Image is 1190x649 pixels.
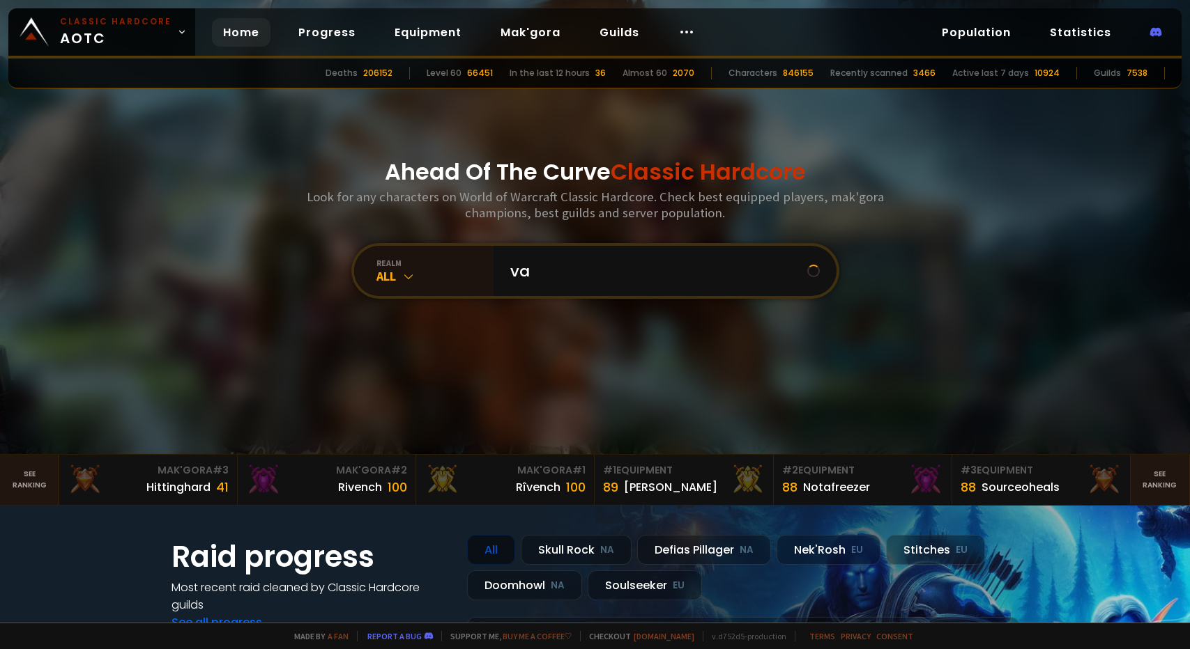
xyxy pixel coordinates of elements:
div: 7538 [1127,67,1147,79]
a: Consent [876,631,913,641]
div: 36 [595,67,606,79]
small: NA [551,579,565,593]
div: 66451 [467,67,493,79]
div: 206152 [363,67,392,79]
div: Active last 7 days [952,67,1029,79]
h1: Ahead Of The Curve [385,155,806,189]
div: 10924 [1035,67,1060,79]
div: All [467,535,515,565]
span: # 3 [961,463,977,477]
span: Made by [286,631,349,641]
a: #1Equipment89[PERSON_NAME] [595,455,773,505]
div: Nek'Rosh [777,535,880,565]
div: Mak'Gora [246,463,407,478]
a: Progress [287,18,367,47]
a: Seeranking [1131,455,1190,505]
div: Guilds [1094,67,1121,79]
a: Report a bug [367,631,422,641]
small: NA [740,543,754,557]
span: Support me, [441,631,572,641]
a: Terms [809,631,835,641]
a: Mak'gora [489,18,572,47]
small: Classic Hardcore [60,15,171,28]
a: Mak'Gora#2Rivench100 [238,455,416,505]
span: # 1 [603,463,616,477]
div: Hittinghard [146,478,211,496]
div: Almost 60 [623,67,667,79]
h4: Most recent raid cleaned by Classic Hardcore guilds [171,579,450,613]
a: Privacy [841,631,871,641]
div: Doomhowl [467,570,582,600]
div: Mak'Gora [425,463,586,478]
div: 846155 [783,67,814,79]
span: Checkout [580,631,694,641]
a: Guilds [588,18,650,47]
div: Equipment [603,463,764,478]
span: # 1 [572,463,586,477]
div: 88 [961,478,976,496]
a: #3Equipment88Sourceoheals [952,455,1131,505]
a: Statistics [1039,18,1122,47]
div: Characters [729,67,777,79]
h3: Look for any characters on World of Warcraft Classic Hardcore. Check best equipped players, mak'g... [301,189,890,221]
div: 89 [603,478,618,496]
div: [PERSON_NAME] [624,478,717,496]
div: Recently scanned [830,67,908,79]
a: Classic HardcoreAOTC [8,8,195,56]
a: See all progress [171,614,262,630]
a: Buy me a coffee [503,631,572,641]
a: Mak'Gora#3Hittinghard41 [59,455,238,505]
div: Defias Pillager [637,535,771,565]
div: Equipment [961,463,1122,478]
a: #2Equipment88Notafreezer [774,455,952,505]
span: AOTC [60,15,171,49]
div: In the last 12 hours [510,67,590,79]
span: # 3 [213,463,229,477]
h1: Raid progress [171,535,450,579]
span: v. d752d5 - production [703,631,786,641]
div: 100 [388,478,407,496]
a: Population [931,18,1022,47]
a: Equipment [383,18,473,47]
div: 100 [566,478,586,496]
span: Classic Hardcore [611,156,806,187]
a: Home [212,18,270,47]
span: # 2 [782,463,798,477]
div: Skull Rock [521,535,632,565]
small: EU [956,543,968,557]
div: 2070 [673,67,694,79]
small: NA [600,543,614,557]
div: realm [376,258,494,268]
div: Equipment [782,463,943,478]
div: Sourceoheals [982,478,1060,496]
small: EU [673,579,685,593]
div: Soulseeker [588,570,702,600]
div: Notafreezer [803,478,870,496]
div: Stitches [886,535,985,565]
div: 41 [216,478,229,496]
input: Search a character... [502,246,807,296]
a: [DOMAIN_NAME] [634,631,694,641]
a: a fan [328,631,349,641]
span: # 2 [391,463,407,477]
div: All [376,268,494,284]
div: 3466 [913,67,936,79]
div: 88 [782,478,798,496]
div: Rivench [338,478,382,496]
small: EU [851,543,863,557]
a: Mak'Gora#1Rîvench100 [416,455,595,505]
div: Deaths [326,67,358,79]
div: Rîvench [516,478,560,496]
div: Level 60 [427,67,461,79]
div: Mak'Gora [68,463,229,478]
